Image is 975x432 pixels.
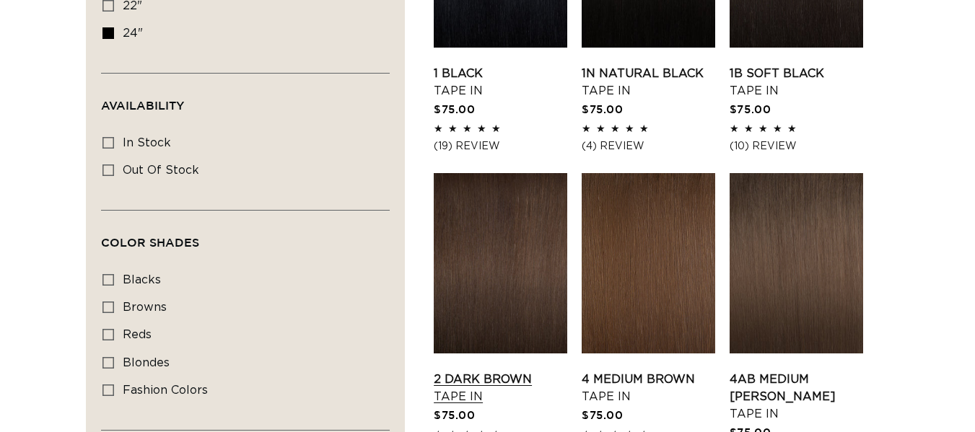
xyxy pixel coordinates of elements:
span: Availability [101,99,184,112]
span: Out of stock [123,164,199,176]
span: blacks [123,274,161,286]
a: 1N Natural Black Tape In [582,65,715,100]
a: 1 Black Tape In [434,65,567,100]
a: 4 Medium Brown Tape In [582,371,715,405]
span: reds [123,329,152,340]
span: 24" [123,27,143,39]
summary: Color Shades (0 selected) [101,211,390,263]
span: blondes [123,357,170,369]
a: 2 Dark Brown Tape In [434,371,567,405]
span: browns [123,301,167,313]
a: 1B Soft Black Tape In [730,65,863,100]
span: In stock [123,137,171,149]
span: fashion colors [123,384,208,396]
summary: Availability (0 selected) [101,74,390,125]
span: Color Shades [101,236,199,249]
a: 4AB Medium [PERSON_NAME] Tape In [730,371,863,423]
